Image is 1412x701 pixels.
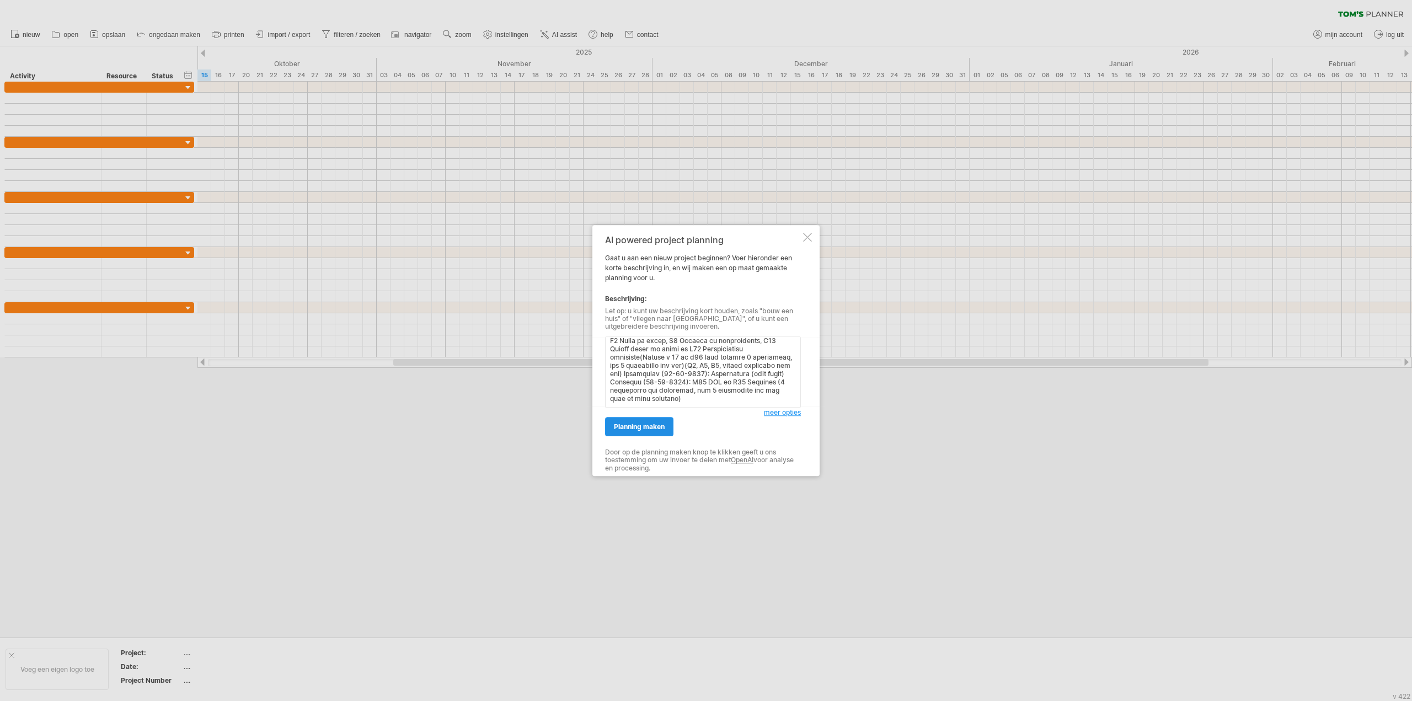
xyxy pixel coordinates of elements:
a: OpenAI [731,456,753,464]
span: meer opties [764,408,801,416]
div: AI powered project planning [605,235,801,245]
a: planning maken [605,417,673,436]
div: Beschrijving: [605,294,801,304]
span: planning maken [614,422,665,431]
div: Door op de planning maken knop te klikken geeft u ons toestemming om uw invoer te delen met voor ... [605,448,801,472]
a: meer opties [764,408,801,418]
div: Let op: u kunt uw beschrijving kort houden, zoals "bouw een huis" of "vliegen naar [GEOGRAPHIC_DA... [605,307,801,331]
div: Gaat u aan een nieuw project beginnen? Voer hieronder een korte beschrijving in, en wij maken een... [605,235,801,466]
